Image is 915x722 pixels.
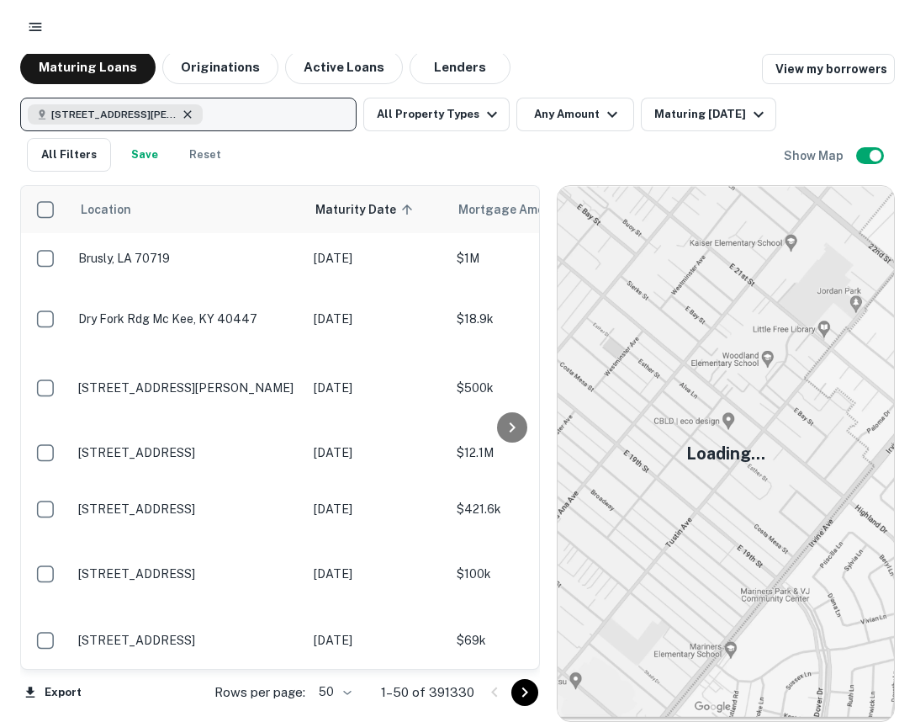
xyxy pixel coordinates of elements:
[654,104,769,125] div: Maturing [DATE]
[314,379,440,397] p: [DATE]
[831,587,915,668] iframe: Chat Widget
[314,443,440,462] p: [DATE]
[457,249,625,268] p: $1M
[314,565,440,583] p: [DATE]
[78,502,297,517] p: [STREET_ADDRESS]
[410,50,510,84] button: Lenders
[20,98,357,131] button: [STREET_ADDRESS][PERSON_NAME]
[686,441,765,466] h5: Loading...
[78,445,297,460] p: [STREET_ADDRESS]
[78,380,297,396] p: [STREET_ADDRESS][PERSON_NAME]
[457,379,625,397] p: $500k
[457,310,625,328] p: $18.9k
[20,50,156,84] button: Maturing Loans
[641,98,776,131] button: Maturing [DATE]
[314,631,440,650] p: [DATE]
[457,565,625,583] p: $100k
[162,50,278,84] button: Originations
[312,680,354,704] div: 50
[314,500,440,518] p: [DATE]
[305,186,448,233] th: Maturity Date
[448,186,633,233] th: Mortgage Amount
[558,186,894,721] img: map-placeholder.webp
[784,146,846,165] h6: Show Map
[20,680,86,705] button: Export
[762,54,895,84] a: View my borrowers
[314,310,440,328] p: [DATE]
[457,500,625,518] p: $421.6k
[285,50,403,84] button: Active Loans
[511,679,538,706] button: Go to next page
[27,138,111,172] button: All Filters
[516,98,634,131] button: Any Amount
[51,107,177,122] span: [STREET_ADDRESS][PERSON_NAME]
[214,682,305,703] p: Rows per page:
[458,199,586,220] span: Mortgage Amount
[70,186,305,233] th: Location
[381,682,474,703] p: 1–50 of 391330
[78,566,297,581] p: [STREET_ADDRESS]
[457,631,625,650] p: $69k
[315,199,418,220] span: Maturity Date
[78,311,297,326] p: Dry Fork Rdg Mc Kee, KY 40447
[118,138,172,172] button: Save your search to get updates of matches that match your search criteria.
[78,251,297,266] p: Brusly, LA 70719
[78,633,297,648] p: [STREET_ADDRESS]
[314,249,440,268] p: [DATE]
[457,443,625,462] p: $12.1M
[80,199,131,220] span: Location
[363,98,510,131] button: All Property Types
[178,138,232,172] button: Reset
